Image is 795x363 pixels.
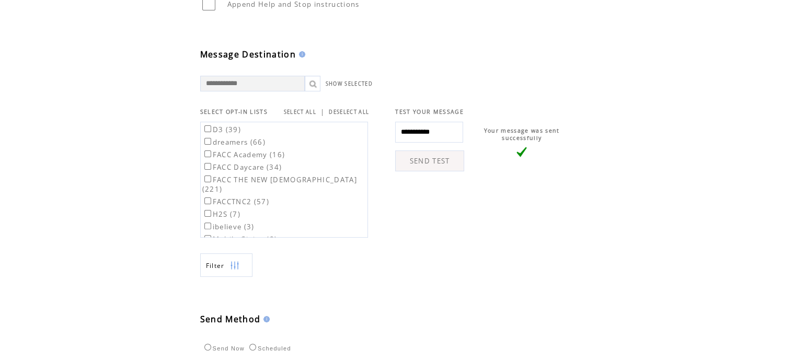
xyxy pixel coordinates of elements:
input: FACC Daycare (34) [204,163,211,170]
input: D3 (39) [204,125,211,132]
label: dreamers (66) [202,137,266,147]
img: help.gif [260,316,270,322]
input: Scheduled [249,344,256,350]
input: H2S (7) [204,210,211,217]
span: Send Method [200,313,261,325]
label: FACC Academy (16) [202,150,285,159]
span: Message Destination [200,49,296,60]
label: FACC THE NEW [DEMOGRAPHIC_DATA] (221) [202,175,357,194]
span: Your message was sent successfully [484,127,560,142]
img: filters.png [230,254,239,277]
img: vLarge.png [516,147,527,157]
input: FACCTNC2 (57) [204,197,211,204]
input: Mobile Giving (8) [204,235,211,242]
label: FACC Daycare (34) [202,162,282,172]
span: | [320,107,325,116]
a: DESELECT ALL [329,109,369,115]
label: ibelieve (3) [202,222,255,231]
input: ibelieve (3) [204,223,211,229]
label: H2S (7) [202,209,240,219]
a: SHOW SELECTED [326,80,373,87]
input: FACC Academy (16) [204,150,211,157]
label: FACCTNC2 (57) [202,197,269,206]
span: TEST YOUR MESSAGE [395,108,464,115]
input: Send Now [204,344,211,350]
input: dreamers (66) [204,138,211,145]
img: help.gif [296,51,305,57]
input: FACC THE NEW [DEMOGRAPHIC_DATA] (221) [204,175,211,182]
a: Filter [200,253,252,277]
label: Scheduled [247,345,291,352]
label: Mobile Giving (8) [202,235,278,244]
span: Show filters [206,261,225,270]
a: SELECT ALL [284,109,316,115]
a: SEND TEST [395,150,464,171]
span: SELECT OPT-IN LISTS [200,108,268,115]
label: D3 (39) [202,125,241,134]
label: Send Now [202,345,245,352]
